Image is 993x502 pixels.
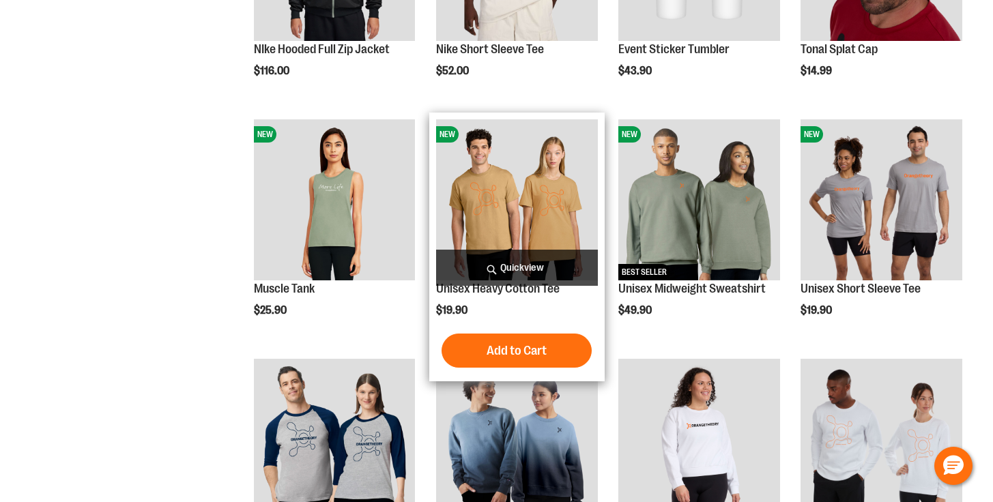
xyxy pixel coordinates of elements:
a: Nike Short Sleeve Tee [436,42,544,56]
div: product [429,113,605,381]
span: $14.99 [801,65,834,77]
a: Unisex Midweight Sweatshirt [618,282,766,295]
a: Unisex Midweight SweatshirtNEWBEST SELLER [618,119,780,283]
span: $49.90 [618,304,654,316]
button: Hello, have a question? Let’s chat. [934,447,973,485]
span: $19.90 [801,304,834,316]
a: Muscle TankNEW [254,119,416,283]
a: Unisex Short Sleeve TeeNEW [801,119,962,283]
a: Event Sticker Tumbler [618,42,730,56]
span: NEW [801,126,823,143]
div: product [794,113,969,351]
div: product [247,113,422,351]
a: Unisex Heavy Cotton TeeNEW [436,119,598,283]
div: product [611,113,787,351]
span: Add to Cart [487,343,547,358]
span: NEW [618,126,641,143]
a: Quickview [436,250,598,286]
a: NIke Hooded Full Zip Jacket [254,42,390,56]
span: BEST SELLER [618,264,670,280]
button: Add to Cart [442,334,592,368]
img: Muscle Tank [254,119,416,281]
span: $19.90 [436,304,470,316]
span: $43.90 [618,65,654,77]
a: Tonal Splat Cap [801,42,878,56]
span: $25.90 [254,304,289,316]
span: NEW [254,126,276,143]
img: Unisex Short Sleeve Tee [801,119,962,281]
a: Muscle Tank [254,282,315,295]
span: $116.00 [254,65,291,77]
span: NEW [436,126,459,143]
span: $52.00 [436,65,471,77]
a: Unisex Heavy Cotton Tee [436,282,560,295]
a: Unisex Short Sleeve Tee [801,282,921,295]
img: Unisex Midweight Sweatshirt [618,119,780,281]
img: Unisex Heavy Cotton Tee [436,119,598,281]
